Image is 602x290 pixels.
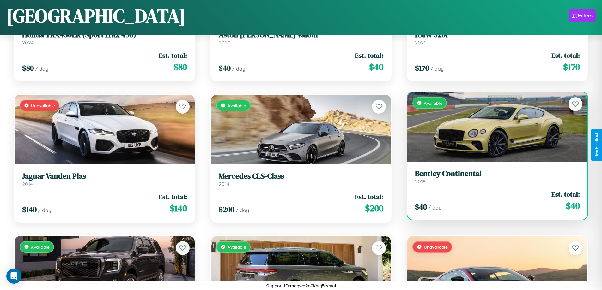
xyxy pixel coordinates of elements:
[159,192,187,201] span: Est. total:
[159,51,187,60] span: Est. total:
[551,190,580,199] span: Est. total:
[236,207,249,213] span: / day
[22,181,33,187] span: 2014
[569,9,596,22] button: Filters
[415,63,429,73] span: $ 170
[563,61,580,73] span: $ 170
[424,244,448,250] span: Unavailable
[22,30,187,39] h3: Honda TRX450ER (SportTrax 450)
[219,63,231,73] span: $ 40
[170,202,187,215] span: $ 140
[219,181,229,187] span: 2014
[22,172,187,187] a: Jaguar Vanden Plas2014
[415,169,580,178] h3: Bentley Continental
[219,204,234,215] span: $ 200
[228,244,246,250] span: Available
[355,51,383,60] span: Est. total:
[355,192,383,201] span: Est. total:
[22,30,187,46] a: Honda TRX450ER (SportTrax 450)2024
[369,61,383,73] span: $ 40
[219,39,231,46] span: 2020
[31,244,50,250] span: Available
[219,172,384,187] a: Mercedes CLS-Class2014
[415,202,427,212] span: $ 40
[22,39,34,46] span: 2024
[415,178,426,185] span: 2018
[415,169,580,185] a: Bentley Continental2018
[551,51,580,60] span: Est. total:
[31,103,55,108] span: Unavailable
[228,103,246,108] span: Available
[22,63,34,73] span: $ 80
[6,3,186,29] h1: [GEOGRAPHIC_DATA]
[415,30,580,46] a: BMW 320i2021
[430,66,444,72] span: / day
[22,172,187,181] h3: Jaguar Vanden Plas
[232,66,245,72] span: / day
[22,204,37,215] span: $ 140
[594,132,599,158] div: Give Feedback
[6,269,21,284] div: Open Intercom Messenger
[173,61,187,73] span: $ 80
[35,66,48,72] span: / day
[38,207,51,213] span: / day
[578,13,593,19] div: Filters
[415,30,580,39] h3: BMW 320i
[566,199,580,212] span: $ 40
[365,202,383,215] span: $ 200
[219,30,384,39] h3: Aston [PERSON_NAME] Valour
[219,172,384,181] h3: Mercedes CLS-Class
[266,281,336,290] p: Support ID: meqwd2o2khej5eeval
[415,39,426,46] span: 2021
[428,204,441,211] span: / day
[219,30,384,46] a: Aston [PERSON_NAME] Valour2020
[424,100,442,106] span: Available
